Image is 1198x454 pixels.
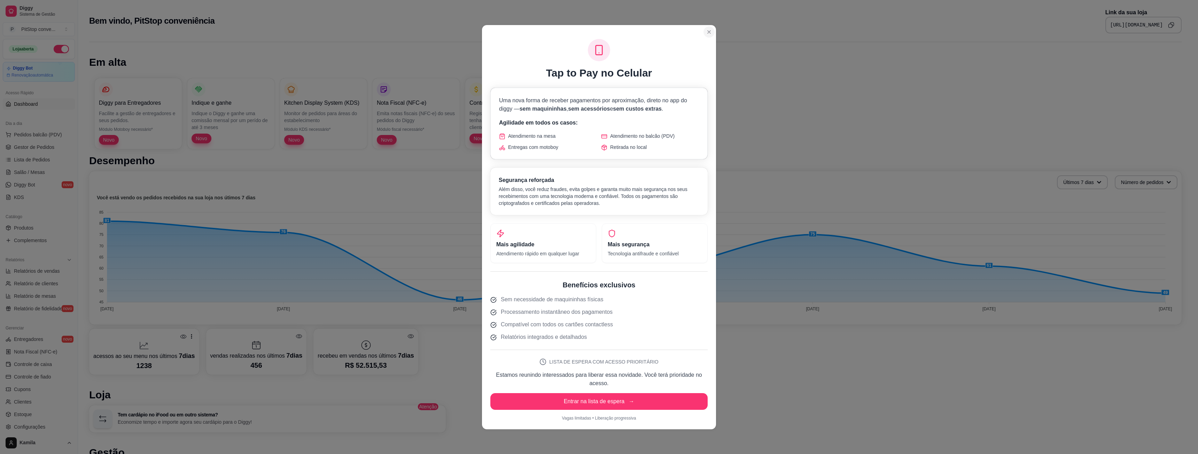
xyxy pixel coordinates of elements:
span: Processamento instantâneo dos pagamentos [501,308,613,316]
span: Sem necessidade de maquininhas físicas [501,295,603,304]
h2: Benefícios exclusivos [490,280,708,290]
p: Atendimento rápido em qualquer lugar [496,250,590,257]
p: Vagas limitadas • Liberação progressiva [490,415,708,421]
span: Entregas com motoboy [508,144,558,151]
span: Relatórios integrados e detalhados [501,333,587,341]
button: Close [703,26,715,38]
p: Além disso, você reduz fraudes, evita golpes e garanta muito mais segurança nos seus recebimentos... [499,186,699,207]
span: sem maquininhas [520,106,567,112]
span: sem custos extras [613,106,662,112]
h3: Segurança reforçada [499,176,699,184]
span: Retirada no local [610,144,647,151]
span: Compatível com todos os cartões contactless [501,320,613,329]
h3: Mais segurança [608,240,702,249]
p: Uma nova forma de receber pagamentos por aproximação, direto no app do diggy — , e . [499,96,699,113]
span: → [629,397,634,406]
h1: Tap to Pay no Celular [546,67,652,79]
span: LISTA DE ESPERA COM ACESSO PRIORITÁRIO [549,358,658,365]
span: sem acessórios [568,106,610,112]
p: Tecnologia antifraude e confiável [608,250,702,257]
span: Atendimento no balcão (PDV) [610,133,675,140]
h3: Mais agilidade [496,240,590,249]
button: Entrar na lista de espera [490,393,708,410]
p: Estamos reunindo interessados para liberar essa novidade. Você terá prioridade no acesso. [490,371,708,388]
p: Agilidade em todos os casos: [499,119,699,127]
span: Atendimento na mesa [508,133,555,140]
